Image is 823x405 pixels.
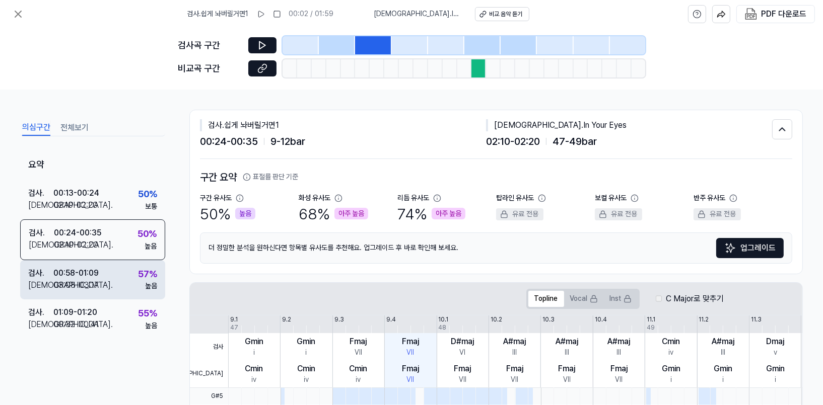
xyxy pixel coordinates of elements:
[432,208,465,220] div: 아주 높음
[28,199,53,211] div: [DEMOGRAPHIC_DATA] .
[662,336,680,348] div: Cmin
[717,10,726,19] img: share
[29,239,54,251] div: [DEMOGRAPHIC_DATA] .
[595,208,642,220] div: 유료 전용
[513,348,517,358] div: III
[270,133,305,149] span: 9 - 12 bar
[745,8,757,20] img: PDF Download
[53,306,97,318] div: 01:09 - 01:20
[556,336,578,348] div: A#maj
[187,9,249,19] span: 검사 . 쉽게 놔버릴거면1
[28,306,53,318] div: 검사 .
[200,203,255,224] div: 50 %
[712,336,735,348] div: A#maj
[460,348,466,358] div: VI
[504,336,526,348] div: A#maj
[28,318,53,331] div: [DEMOGRAPHIC_DATA] .
[138,306,157,321] div: 55 %
[490,10,523,19] div: 비교 음악 듣기
[647,323,655,332] div: 49
[245,336,263,348] div: Gmin
[53,199,98,211] div: 02:10 - 02:20
[542,315,555,324] div: 10.3
[714,363,733,375] div: Gmin
[506,363,523,375] div: Fmaj
[145,321,157,331] div: 높음
[397,193,429,203] div: 리듬 유사도
[724,242,736,254] img: Sparkles
[721,348,726,358] div: III
[775,375,776,385] div: i
[28,187,53,199] div: 검사 .
[306,348,307,358] div: i
[774,348,777,358] div: v
[491,315,502,324] div: 10.2
[693,9,702,19] svg: help
[28,279,53,291] div: [DEMOGRAPHIC_DATA] .
[615,375,623,385] div: VII
[402,336,419,348] div: Fmaj
[374,9,463,19] span: [DEMOGRAPHIC_DATA] . In Your Eyes
[53,267,99,279] div: 00:58 - 01:09
[666,293,724,305] label: C Major로 맞추기
[699,315,709,324] div: 11.2
[496,193,534,203] div: 탑라인 유사도
[200,169,792,185] h2: 구간 요약
[751,315,762,324] div: 11.3
[289,9,334,19] div: 00:02 / 01:59
[454,363,471,375] div: Fmaj
[334,208,368,220] div: 아주 높음
[439,315,449,324] div: 10.1
[608,336,631,348] div: A#maj
[334,315,344,324] div: 9.3
[610,363,628,375] div: Fmaj
[200,193,232,203] div: 구간 유사도
[355,348,362,358] div: VII
[451,336,474,348] div: D#maj
[767,336,785,348] div: Dmaj
[475,7,529,21] button: 비교 음악 듣기
[402,363,419,375] div: Fmaj
[350,336,367,348] div: Fmaj
[439,323,447,332] div: 48
[230,323,238,332] div: 47
[407,348,415,358] div: VII
[299,193,330,203] div: 화성 유사도
[669,348,674,358] div: iv
[243,172,298,182] button: 표절률 판단 기준
[190,334,228,361] span: 검사
[459,375,466,385] div: VII
[138,227,157,241] div: 50 %
[245,363,263,375] div: Cmin
[528,291,564,307] button: Topline
[723,375,724,385] div: i
[29,227,54,239] div: 검사 .
[595,315,607,324] div: 10.4
[397,203,465,224] div: 74 %
[20,150,165,180] div: 요약
[190,360,228,387] span: [DEMOGRAPHIC_DATA]
[60,120,89,136] button: 전체보기
[22,120,50,136] button: 의심구간
[604,291,638,307] button: Inst
[253,348,255,358] div: i
[565,348,569,358] div: III
[54,227,101,239] div: 00:24 - 00:35
[617,348,622,358] div: III
[297,363,315,375] div: Cmin
[564,291,604,307] button: Vocal
[53,318,99,331] div: 00:32 - 00:41
[53,279,99,291] div: 03:08 - 03:17
[386,315,396,324] div: 9.4
[743,6,808,23] button: PDF 다운로드
[178,38,242,53] div: 검사곡 구간
[235,208,255,220] div: 높음
[761,8,806,21] div: PDF 다운로드
[200,119,486,131] div: 검사 . 쉽게 놔버릴거면1
[304,375,309,385] div: iv
[694,208,741,220] div: 유료 전용
[138,187,157,202] div: 50 %
[350,363,368,375] div: Cmin
[716,238,784,258] button: 업그레이드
